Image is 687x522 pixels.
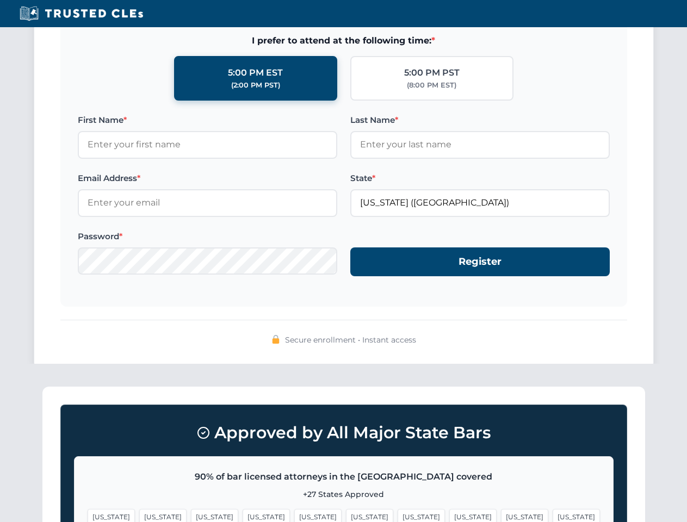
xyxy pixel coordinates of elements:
[404,66,460,80] div: 5:00 PM PST
[78,189,337,216] input: Enter your email
[74,418,614,448] h3: Approved by All Major State Bars
[350,131,610,158] input: Enter your last name
[78,114,337,127] label: First Name
[78,34,610,48] span: I prefer to attend at the following time:
[16,5,146,22] img: Trusted CLEs
[350,172,610,185] label: State
[407,80,456,91] div: (8:00 PM EST)
[350,189,610,216] input: Florida (FL)
[78,172,337,185] label: Email Address
[78,131,337,158] input: Enter your first name
[350,114,610,127] label: Last Name
[231,80,280,91] div: (2:00 PM PST)
[88,488,600,500] p: +27 States Approved
[350,247,610,276] button: Register
[271,335,280,344] img: 🔒
[78,230,337,243] label: Password
[228,66,283,80] div: 5:00 PM EST
[285,334,416,346] span: Secure enrollment • Instant access
[88,470,600,484] p: 90% of bar licensed attorneys in the [GEOGRAPHIC_DATA] covered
